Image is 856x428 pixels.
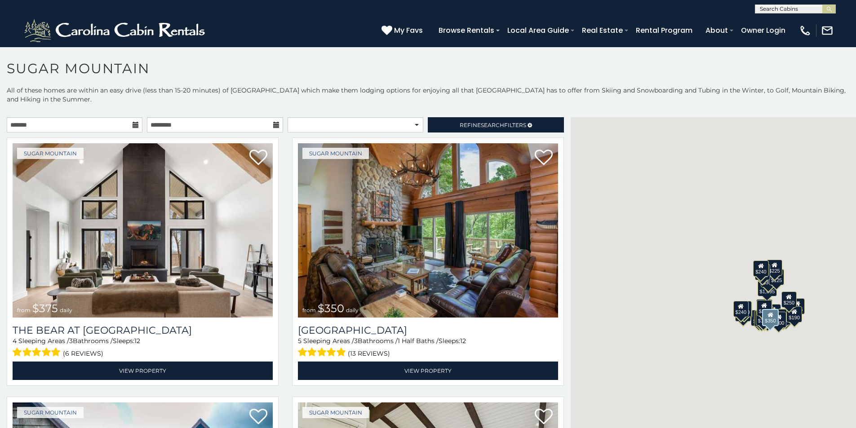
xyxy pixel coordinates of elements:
[767,260,782,276] div: $225
[348,348,390,359] span: (13 reviews)
[460,122,526,128] span: Refine Filters
[298,324,558,336] a: [GEOGRAPHIC_DATA]
[577,22,627,38] a: Real Estate
[758,280,777,296] div: $1,095
[13,324,273,336] h3: The Bear At Sugar Mountain
[756,309,771,326] div: $175
[13,143,273,318] img: The Bear At Sugar Mountain
[354,337,358,345] span: 3
[789,298,805,314] div: $155
[428,117,563,132] a: RefineSearchFilters
[249,149,267,168] a: Add to favorites
[460,337,466,345] span: 12
[298,362,558,380] a: View Property
[701,22,732,38] a: About
[13,337,17,345] span: 4
[302,148,369,159] a: Sugar Mountain
[298,143,558,318] img: Grouse Moor Lodge
[298,143,558,318] a: Grouse Moor Lodge from $350 daily
[757,300,772,316] div: $300
[302,307,316,313] span: from
[763,309,779,326] div: $350
[535,408,553,427] a: Add to favorites
[821,24,834,37] img: mail-regular-white.png
[736,22,790,38] a: Owner Login
[63,348,103,359] span: (6 reviews)
[398,337,439,345] span: 1 Half Baths /
[481,122,504,128] span: Search
[776,309,791,325] div: $195
[799,24,812,37] img: phone-regular-white.png
[13,362,273,380] a: View Property
[60,307,72,313] span: daily
[17,148,84,159] a: Sugar Mountain
[631,22,697,38] a: Rental Program
[17,407,84,418] a: Sugar Mountain
[781,291,797,308] div: $250
[298,324,558,336] h3: Grouse Moor Lodge
[394,25,423,36] span: My Favs
[733,301,749,317] div: $240
[13,143,273,318] a: The Bear At Sugar Mountain from $375 daily
[754,310,770,327] div: $155
[13,324,273,336] a: The Bear At [GEOGRAPHIC_DATA]
[17,307,31,313] span: from
[318,302,344,315] span: $350
[346,307,359,313] span: daily
[298,337,302,345] span: 5
[13,336,273,359] div: Sleeping Areas / Bathrooms / Sleeps:
[766,304,781,320] div: $200
[69,337,73,345] span: 3
[756,299,772,315] div: $190
[32,302,58,315] span: $375
[302,407,369,418] a: Sugar Mountain
[381,25,425,36] a: My Favs
[769,269,784,285] div: $125
[22,17,209,44] img: White-1-2.png
[503,22,573,38] a: Local Area Guide
[434,22,499,38] a: Browse Rentals
[771,312,786,328] div: $500
[754,260,769,277] div: $240
[787,306,802,322] div: $190
[249,408,267,427] a: Add to favorites
[298,336,558,359] div: Sleeping Areas / Bathrooms / Sleeps:
[134,337,140,345] span: 12
[535,149,553,168] a: Add to favorites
